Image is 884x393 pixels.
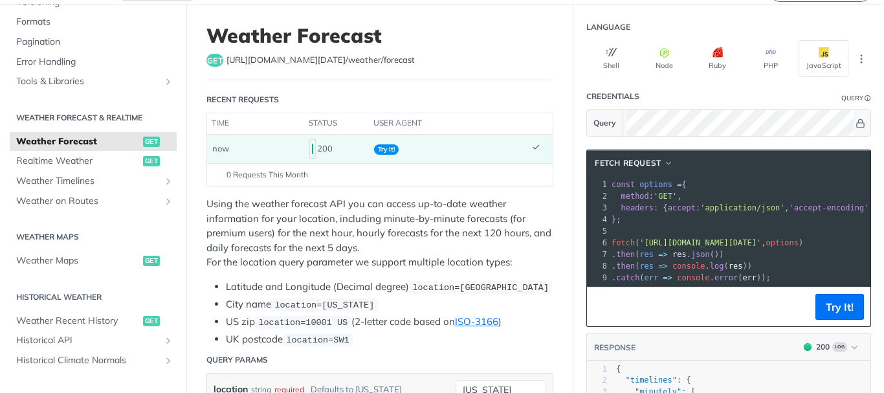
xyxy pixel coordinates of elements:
[586,21,630,33] div: Language
[226,297,553,312] li: City name
[645,273,659,282] span: err
[639,40,689,77] button: Node
[654,192,677,201] span: 'GET'
[16,36,173,49] span: Pagination
[616,365,621,374] span: {
[639,250,654,259] span: res
[639,180,672,189] span: options
[207,113,304,134] th: time
[206,54,223,67] span: get
[258,318,348,328] span: location=10001 US
[856,53,867,65] svg: More ellipsis
[587,272,609,284] div: 9
[593,341,636,354] button: RESPONSE
[852,49,871,69] button: More Languages
[455,315,498,328] a: ISO-3166
[668,203,696,212] span: accept
[865,95,871,102] i: Information
[854,117,867,129] button: Hide
[312,144,313,154] span: 200
[16,155,140,168] span: Realtime Weather
[612,262,752,271] span: . ( . ( ))
[586,91,639,102] div: Credentials
[163,355,173,366] button: Show subpages for Historical Climate Normals
[616,250,635,259] span: then
[10,132,177,152] a: Weather Forecastget
[616,376,691,385] span: : {
[804,343,812,351] span: 200
[714,273,738,282] span: error
[163,335,173,346] button: Show subpages for Historical API
[616,262,635,271] span: then
[10,311,177,331] a: Weather Recent Historyget
[672,262,705,271] span: console
[10,351,177,370] a: Historical Climate NormalsShow subpages for Historical Climate Normals
[10,32,177,52] a: Pagination
[587,225,609,237] div: 5
[587,179,609,190] div: 1
[304,113,369,134] th: status
[143,256,160,266] span: get
[10,72,177,91] a: Tools & LibrariesShow subpages for Tools & Libraries
[587,249,609,260] div: 7
[10,231,177,243] h2: Weather Maps
[10,172,177,191] a: Weather TimelinesShow subpages for Weather Timelines
[226,280,553,295] li: Latitude and Longitude (Decimal degree)
[16,195,160,208] span: Weather on Routes
[10,291,177,303] h2: Historical Weather
[677,273,710,282] span: console
[586,40,636,77] button: Shell
[163,196,173,207] button: Show subpages for Weather on Routes
[587,214,609,225] div: 4
[612,273,771,282] span: . ( . ( ));
[226,332,553,347] li: UK postcode
[691,250,710,259] span: json
[587,190,609,202] div: 2
[593,117,616,129] span: Query
[143,316,160,326] span: get
[309,138,364,160] div: 200
[369,113,527,134] th: user agent
[16,334,160,347] span: Historical API
[612,180,635,189] span: const
[10,52,177,72] a: Error Handling
[206,24,553,47] h1: Weather Forecast
[621,203,654,212] span: headers
[815,294,864,320] button: Try It!
[729,262,743,271] span: res
[616,273,639,282] span: catch
[412,283,549,293] span: location=[GEOGRAPHIC_DATA]
[612,215,621,224] span: };
[587,375,607,386] div: 2
[163,76,173,87] button: Show subpages for Tools & Libraries
[163,176,173,186] button: Show subpages for Weather Timelines
[587,202,609,214] div: 3
[799,40,848,77] button: JavaScript
[663,273,672,282] span: =>
[374,144,399,155] span: Try It!
[206,354,268,366] div: Query Params
[16,16,173,28] span: Formats
[10,331,177,350] a: Historical APIShow subpages for Historical API
[595,157,661,169] span: fetch Request
[612,192,682,201] span: : ,
[797,341,864,354] button: 200200Log
[227,54,415,67] span: https://api.tomorrow.io/v4/weather/forecast
[274,300,374,310] span: location=[US_STATE]
[587,110,623,136] button: Query
[16,254,140,267] span: Weather Maps
[658,250,667,259] span: =>
[841,93,871,103] div: QueryInformation
[587,260,609,272] div: 8
[143,137,160,147] span: get
[658,262,667,271] span: =>
[593,297,612,317] button: Copy to clipboard
[746,40,795,77] button: PHP
[10,251,177,271] a: Weather Mapsget
[672,250,687,259] span: res
[612,238,635,247] span: fetch
[700,203,784,212] span: 'application/json'
[16,175,160,188] span: Weather Timelines
[16,135,140,148] span: Weather Forecast
[10,12,177,32] a: Formats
